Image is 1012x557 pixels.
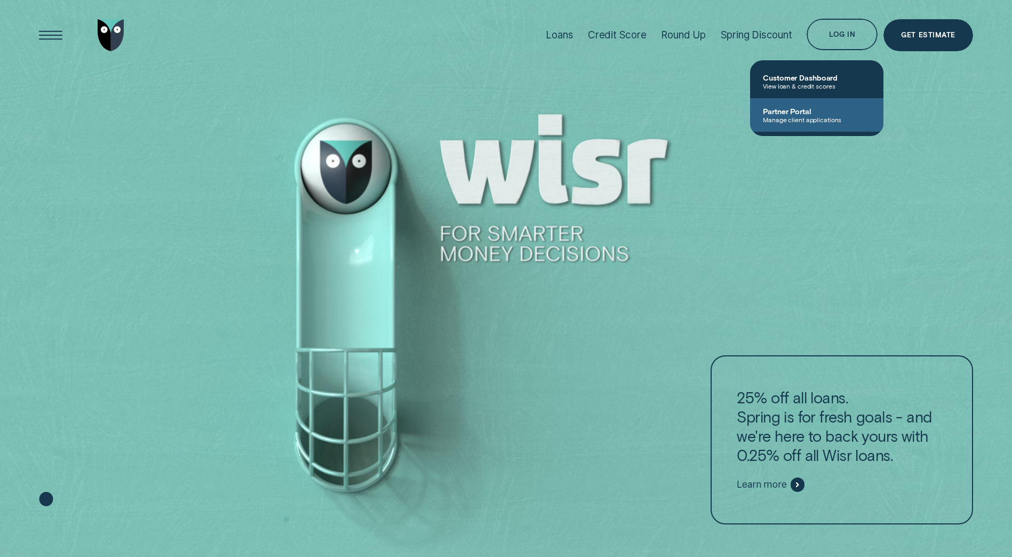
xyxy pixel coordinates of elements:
img: Wisr [98,19,124,51]
span: Partner Portal [763,107,871,116]
div: Loans [546,29,573,41]
button: Open Menu [35,19,67,51]
a: 25% off all loans.Spring is for fresh goals - and we're here to back yours with 0.25% off all Wis... [711,355,973,524]
a: Partner PortalManage client applications [750,98,883,132]
a: Customer DashboardView loan & credit scores [750,65,883,98]
div: Spring Discount [721,29,792,41]
span: View loan & credit scores [763,82,871,90]
div: Round Up [661,29,706,41]
div: Credit Score [588,29,647,41]
button: Log in [807,19,878,51]
span: Learn more [737,479,786,490]
span: Customer Dashboard [763,73,871,82]
span: Manage client applications [763,116,871,123]
p: 25% off all loans. Spring is for fresh goals - and we're here to back yours with 0.25% off all Wi... [737,388,946,465]
a: Get Estimate [883,19,973,51]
